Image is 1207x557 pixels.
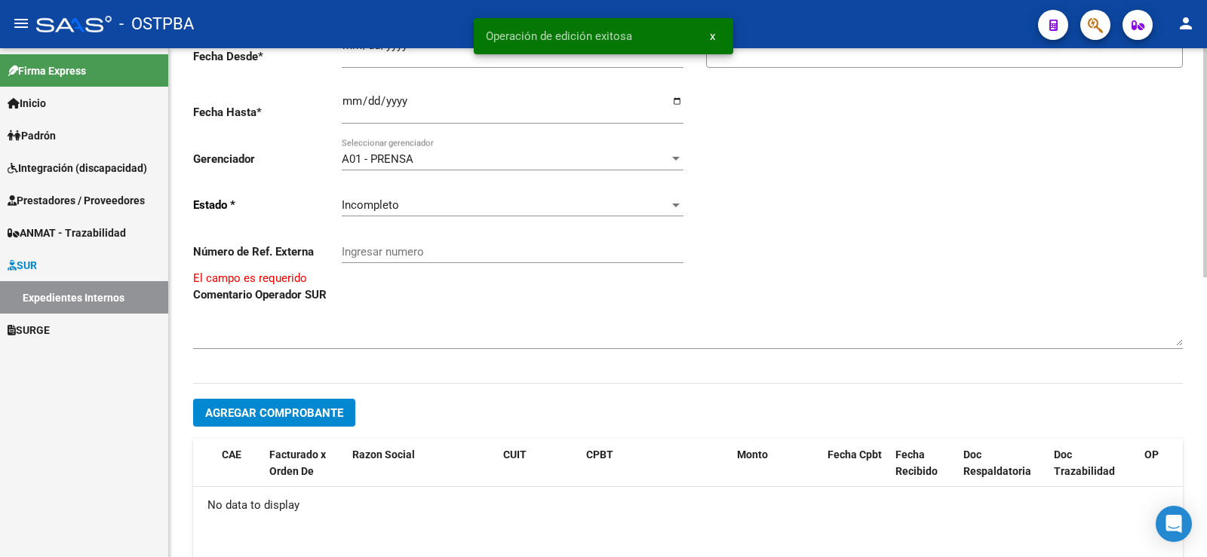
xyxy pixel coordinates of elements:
p: Número de Ref. Externa [193,243,342,260]
button: x [698,23,727,50]
span: Fecha Recibido [895,448,938,478]
span: CAE [222,448,241,461]
datatable-header-cell: CUIT [497,439,580,488]
span: Integración (discapacidad) [8,160,147,176]
datatable-header-cell: OP [1138,439,1199,488]
span: Razon Social [352,448,415,461]
span: - OSTPBA [119,8,194,41]
span: x [710,29,715,43]
datatable-header-cell: Fecha Cpbt [822,439,889,488]
div: Open Intercom Messenger [1156,506,1192,542]
mat-icon: person [1177,14,1195,32]
span: Inicio [8,95,46,112]
datatable-header-cell: Doc Trazabilidad [1048,439,1138,488]
span: Firma Express [8,63,86,79]
span: Doc Trazabilidad [1054,448,1115,478]
span: A01 - PRENSA [342,152,413,166]
span: CPBT [586,448,613,461]
span: Agregar Comprobante [205,406,343,420]
span: Fecha Cpbt [828,448,882,461]
span: ANMAT - Trazabilidad [8,225,126,241]
datatable-header-cell: Razon Social [346,439,497,488]
span: Operación de edición exitosa [486,29,632,44]
p: Fecha Desde [193,48,342,65]
span: Doc Respaldatoria [963,448,1031,478]
datatable-header-cell: Monto [731,439,822,488]
div: No data to display [193,487,1183,525]
p: Fecha Hasta [193,104,342,121]
span: Prestadores / Proveedores [8,192,145,209]
button: Agregar Comprobante [193,399,355,427]
span: SUR [8,257,37,274]
p: El campo es requerido [193,270,688,286]
span: Padrón [8,127,56,144]
span: CUIT [503,448,527,461]
datatable-header-cell: CPBT [580,439,731,488]
span: OP [1144,448,1159,461]
datatable-header-cell: Facturado x Orden De [263,439,346,488]
datatable-header-cell: CAE [216,439,263,488]
p: Gerenciador [193,151,342,167]
datatable-header-cell: Fecha Recibido [889,439,957,488]
p: Estado * [193,197,342,213]
span: Facturado x Orden De [269,448,326,478]
span: SURGE [8,322,50,338]
span: Incompleto [342,198,399,212]
mat-icon: menu [12,14,30,32]
datatable-header-cell: Doc Respaldatoria [957,439,1048,488]
span: Monto [737,448,768,461]
h3: Comentario Operador SUR [193,286,1183,303]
